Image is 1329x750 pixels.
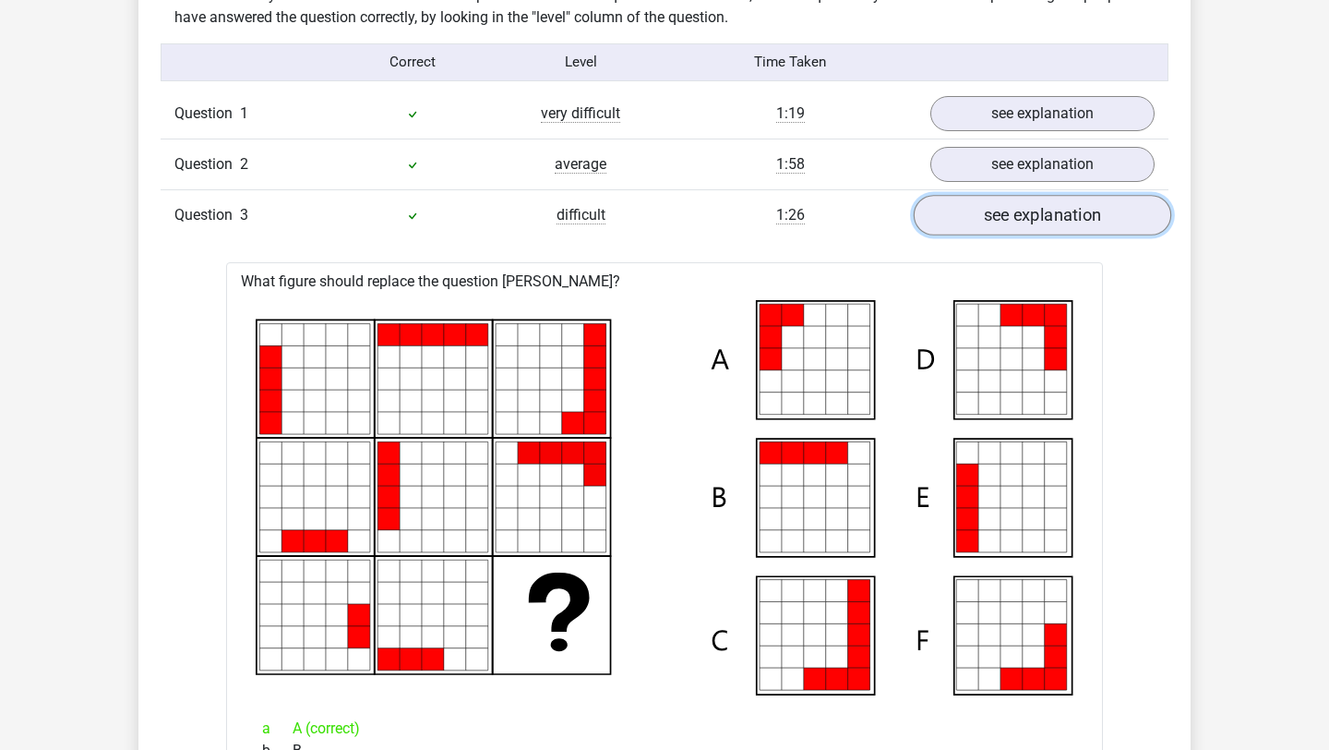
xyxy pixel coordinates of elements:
span: very difficult [541,104,620,123]
span: Question [174,153,240,175]
a: see explanation [914,195,1171,236]
span: 1:19 [776,104,805,123]
span: a [262,718,293,740]
div: Level [497,52,664,73]
a: see explanation [930,96,1155,131]
span: 1:58 [776,155,805,174]
span: 1 [240,104,248,122]
span: difficult [557,206,605,224]
div: Time Taken [664,52,916,73]
div: A (correct) [248,718,1081,740]
span: average [555,155,606,174]
span: Question [174,204,240,226]
div: Correct [329,52,497,73]
span: Question [174,103,240,125]
span: 1:26 [776,206,805,224]
span: 2 [240,155,248,173]
a: see explanation [930,147,1155,182]
span: 3 [240,206,248,224]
